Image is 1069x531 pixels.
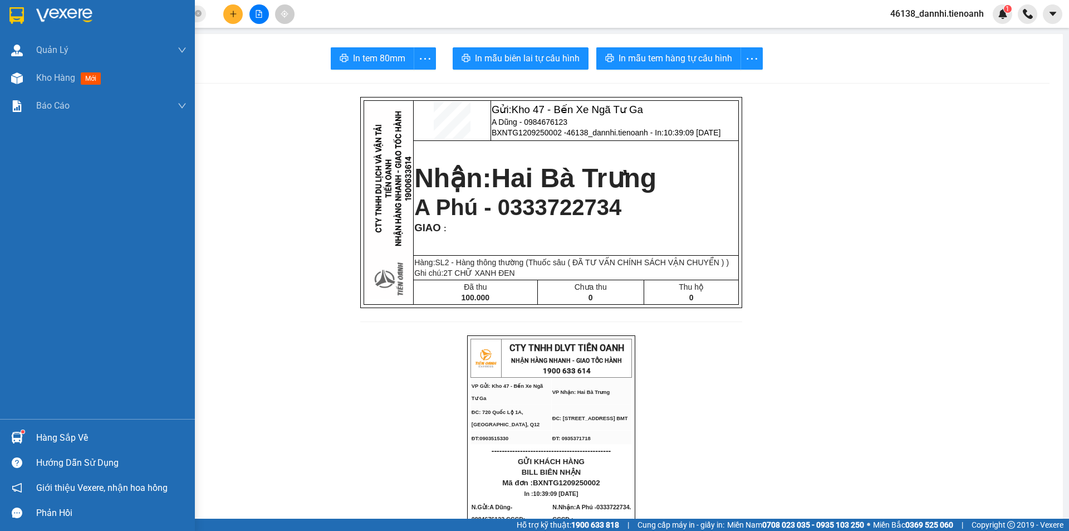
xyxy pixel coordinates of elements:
[492,128,720,137] span: BXNTG1209250002 -
[881,7,993,21] span: 46138_dannhi.tienoanh
[11,100,23,112] img: solution-icon
[596,47,741,70] button: printerIn mẫu tem hàng tự cấu hình
[11,45,23,56] img: warehouse-icon
[60,6,157,30] span: Kho 47 - Bến Xe Ngã Tư Ga
[195,9,202,20] span: close-circle
[524,490,578,497] span: In :
[255,10,263,18] span: file-add
[414,163,656,193] strong: Nhận:
[518,457,585,466] span: GỬI KHÁCH HÀNG
[1043,4,1062,24] button: caret-down
[472,383,543,401] span: VP Gửi: Kho 47 - Bến Xe Ngã Tư Ga
[475,51,580,65] span: In mẫu biên lai tự cấu hình
[1007,521,1015,529] span: copyright
[679,282,704,291] span: Thu hộ
[443,269,514,277] span: 2T CHỮ XANH ĐEN
[741,52,762,66] span: more
[414,222,441,233] span: GIAO
[462,293,490,302] span: 100.000
[60,32,147,42] span: A Dũng - 0984676123
[9,7,24,24] img: logo-vxr
[489,504,510,510] span: A Dũng
[414,258,729,267] span: Hàng:SL
[21,430,24,433] sup: 1
[552,436,591,441] span: ĐT: 0935371718
[867,523,870,527] span: ⚪️
[762,520,864,529] strong: 0708 023 035 - 0935 103 250
[727,519,864,531] span: Miền Nam
[12,508,22,518] span: message
[81,72,101,85] span: mới
[441,224,447,233] span: :
[492,446,611,455] span: ----------------------------------------------
[638,519,724,531] span: Cung cấp máy in - giấy in:
[36,455,187,471] div: Hướng dẫn sử dụng
[1048,9,1058,19] span: caret-down
[543,367,591,375] strong: 1900 633 614
[962,519,963,531] span: |
[905,520,953,529] strong: 0369 525 060
[1023,9,1033,19] img: phone-icon
[619,51,732,65] span: In mẫu tem hàng tự cấu hình
[552,504,631,523] span: N.Nhận:
[229,10,237,18] span: plus
[533,479,600,487] span: BXNTG1209250002
[552,504,631,523] span: A Phú -
[517,519,619,531] span: Hỗ trợ kỹ thuật:
[464,282,487,291] span: Đã thu
[12,483,22,493] span: notification
[1006,5,1009,13] span: 1
[414,52,435,66] span: more
[492,104,643,115] span: Gửi:
[552,416,628,421] span: ĐC: [STREET_ADDRESS] BMT
[552,389,610,395] span: VP Nhận: Hai Bà Trưng
[575,282,607,291] span: Chưa thu
[22,80,140,141] strong: Nhận:
[36,481,168,495] span: Giới thiệu Vexere, nhận hoa hồng
[472,516,527,523] span: 0984676123.
[195,10,202,17] span: close-circle
[533,490,578,497] span: 10:39:09 [DATE]
[511,357,622,364] strong: NHẬN HÀNG NHANH - GIAO TỐC HÀNH
[502,479,600,487] span: Mã đơn :
[689,293,694,302] span: 0
[462,53,470,64] span: printer
[60,54,161,74] span: 46138_dannhi.tienoanh - In:
[492,118,567,126] span: A Dũng - 0984676123
[453,47,589,70] button: printerIn mẫu biên lai tự cấu hình
[331,47,414,70] button: printerIn tem 80mm
[552,504,631,523] span: 0333722734. CCCD :
[445,258,729,267] span: 2 - Hàng thông thường (Thuốc sâu ( ĐÃ TƯ VẤN CHÍNH SÁCH VẬN CHUYỂN ) )
[249,4,269,24] button: file-add
[571,520,619,529] strong: 1900 633 818
[472,436,508,441] span: ĐT:0903515330
[491,163,656,193] span: Hai Bà Trưng
[506,516,527,523] span: CCCD:
[60,44,161,74] span: BXNTG1209250002 -
[472,410,540,427] span: ĐC: 720 Quốc Lộ 1A, [GEOGRAPHIC_DATA], Q12
[36,72,75,83] span: Kho hàng
[178,101,187,110] span: down
[741,47,763,70] button: more
[60,6,157,30] span: Gửi:
[11,432,23,444] img: warehouse-icon
[1004,5,1012,13] sup: 1
[605,53,614,64] span: printer
[509,343,624,353] span: CTY TNHH DLVT TIẾN OANH
[281,10,288,18] span: aim
[36,99,70,113] span: Báo cáo
[36,43,68,57] span: Quản Lý
[275,4,295,24] button: aim
[664,128,720,137] span: 10:39:09 [DATE]
[12,457,22,468] span: question-circle
[589,293,593,302] span: 0
[414,195,621,220] span: A Phú - 0333722734
[70,64,135,74] span: 10:39:09 [DATE]
[627,519,629,531] span: |
[36,505,187,522] div: Phản hồi
[11,72,23,84] img: warehouse-icon
[414,47,436,70] button: more
[178,46,187,55] span: down
[873,519,953,531] span: Miền Bắc
[340,53,349,64] span: printer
